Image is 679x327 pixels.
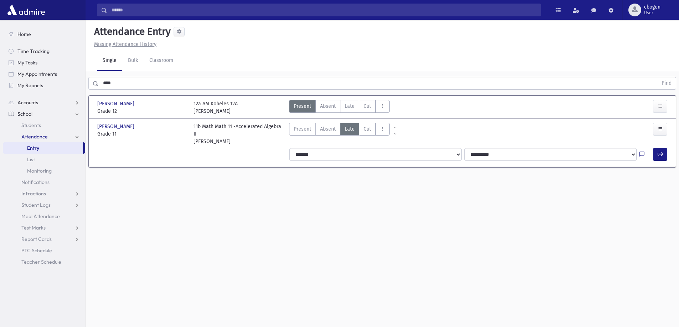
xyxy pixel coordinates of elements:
[194,100,238,115] div: 12a AM Koheles 12A [PERSON_NAME]
[97,130,186,138] span: Grade 11
[364,125,371,133] span: Cut
[21,133,48,140] span: Attendance
[97,107,186,115] span: Grade 12
[294,125,311,133] span: Present
[3,256,85,268] a: Teacher Schedule
[3,176,85,188] a: Notifications
[658,77,676,89] button: Find
[194,123,283,145] div: 11b Math Math 11 -Accelerated Algebra II [PERSON_NAME]
[21,225,46,231] span: Test Marks
[6,3,47,17] img: AdmirePro
[320,102,336,110] span: Absent
[97,123,136,130] span: [PERSON_NAME]
[3,154,85,165] a: List
[289,100,390,115] div: AttTypes
[27,168,52,174] span: Monitoring
[364,102,371,110] span: Cut
[3,80,85,91] a: My Reports
[107,4,541,16] input: Search
[21,179,50,185] span: Notifications
[3,68,85,80] a: My Appointments
[122,51,144,71] a: Bulk
[320,125,336,133] span: Absent
[21,247,52,254] span: PTC Schedule
[21,122,41,128] span: Students
[144,51,179,71] a: Classroom
[3,120,85,131] a: Students
[17,48,50,54] span: Time Tracking
[17,31,31,37] span: Home
[3,97,85,108] a: Accounts
[21,259,61,265] span: Teacher Schedule
[94,41,156,47] u: Missing Attendance History
[17,71,57,77] span: My Appointments
[345,102,355,110] span: Late
[21,236,52,242] span: Report Cards
[3,233,85,245] a: Report Cards
[3,199,85,211] a: Student Logs
[3,165,85,176] a: Monitoring
[27,156,35,163] span: List
[97,51,122,71] a: Single
[3,131,85,142] a: Attendance
[21,202,51,208] span: Student Logs
[345,125,355,133] span: Late
[3,57,85,68] a: My Tasks
[17,59,37,66] span: My Tasks
[17,82,43,89] span: My Reports
[3,245,85,256] a: PTC Schedule
[91,41,156,47] a: Missing Attendance History
[294,102,311,110] span: Present
[3,108,85,120] a: School
[17,99,38,106] span: Accounts
[3,28,85,40] a: Home
[27,145,39,151] span: Entry
[3,211,85,222] a: Meal Attendance
[3,142,83,154] a: Entry
[21,190,46,197] span: Infractions
[17,111,32,117] span: School
[289,123,390,145] div: AttTypes
[97,100,136,107] span: [PERSON_NAME]
[644,4,660,10] span: cbogen
[3,46,85,57] a: Time Tracking
[3,188,85,199] a: Infractions
[21,213,60,220] span: Meal Attendance
[91,26,171,38] h5: Attendance Entry
[3,222,85,233] a: Test Marks
[644,10,660,16] span: User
